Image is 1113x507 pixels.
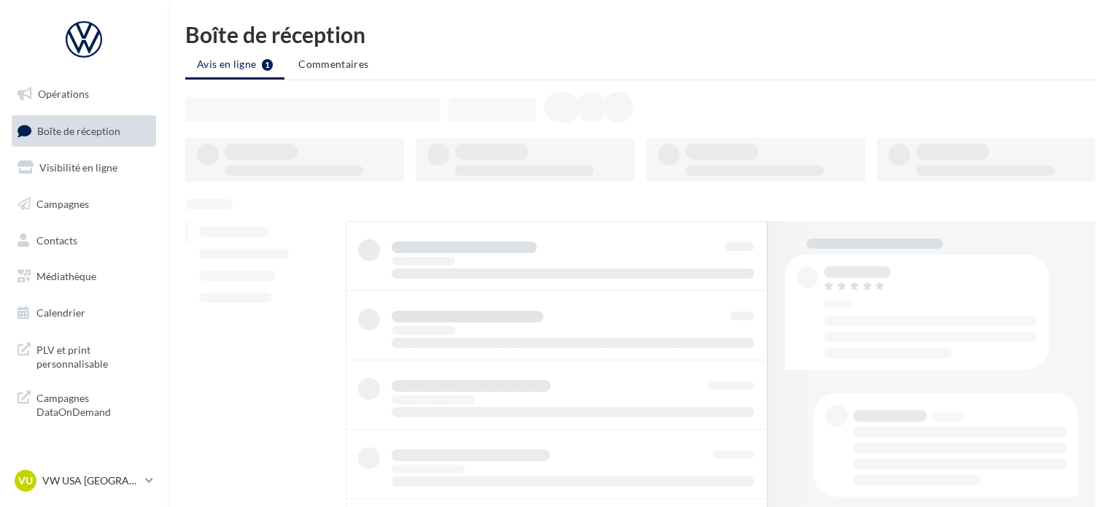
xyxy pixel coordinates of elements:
[9,261,159,292] a: Médiathèque
[9,79,159,109] a: Opérations
[185,23,1095,45] div: Boîte de réception
[12,467,156,495] a: VU VW USA [GEOGRAPHIC_DATA]
[9,189,159,220] a: Campagnes
[36,306,85,319] span: Calendrier
[9,152,159,183] a: Visibilité en ligne
[9,225,159,256] a: Contacts
[36,270,96,282] span: Médiathèque
[18,473,33,488] span: VU
[298,58,368,70] span: Commentaires
[36,198,89,210] span: Campagnes
[38,88,89,100] span: Opérations
[9,115,159,147] a: Boîte de réception
[39,161,117,174] span: Visibilité en ligne
[36,233,77,246] span: Contacts
[9,382,159,425] a: Campagnes DataOnDemand
[36,388,150,419] span: Campagnes DataOnDemand
[9,298,159,328] a: Calendrier
[42,473,139,488] p: VW USA [GEOGRAPHIC_DATA]
[9,334,159,377] a: PLV et print personnalisable
[37,124,120,136] span: Boîte de réception
[36,340,150,371] span: PLV et print personnalisable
